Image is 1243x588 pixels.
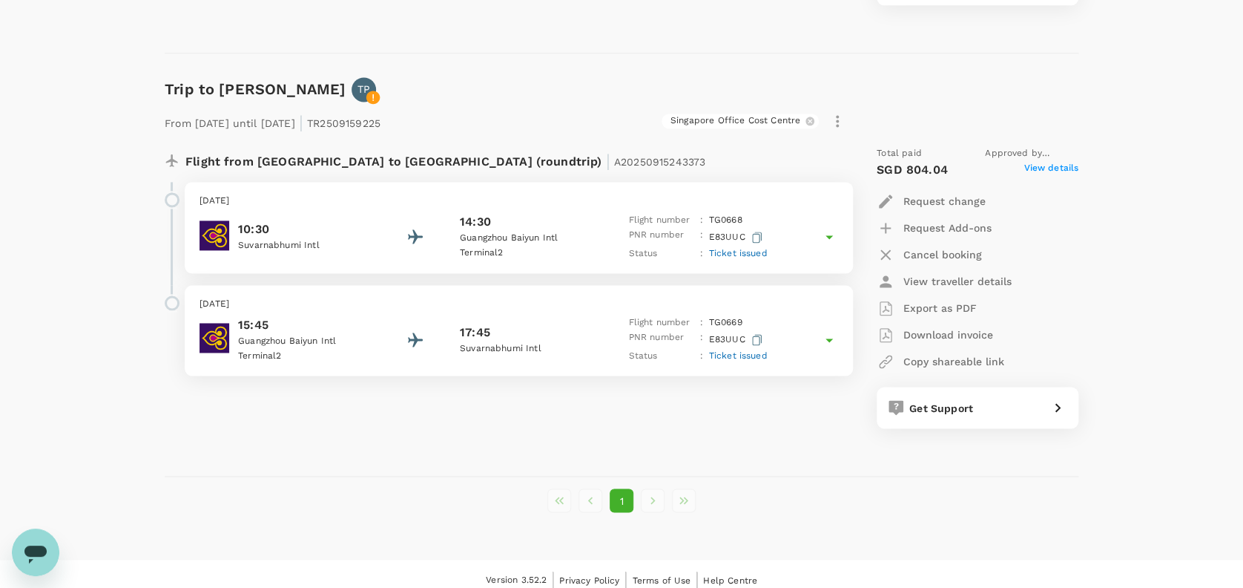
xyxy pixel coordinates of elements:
button: View traveller details [877,268,1012,295]
span: | [299,112,303,133]
p: : [699,246,702,261]
p: PNR number [628,330,693,349]
p: Copy shareable link [903,354,1004,369]
p: 10:30 [238,220,372,238]
a: Help Centre [703,572,757,588]
span: Ticket issued [709,248,768,258]
p: Request change [903,194,986,209]
span: Singapore Office Cost Centre [662,114,809,127]
span: View details [1023,161,1078,179]
div: Singapore Office Cost Centre [662,114,819,128]
p: Suvarnabhumi Intl [460,342,593,356]
button: Cancel booking [877,241,982,268]
p: 14:30 [460,213,491,231]
span: Get Support [909,402,973,414]
img: Thai Airways International [200,220,229,250]
h6: Trip to [PERSON_NAME] [165,77,346,101]
p: [DATE] [200,297,838,312]
p: 17:45 [460,324,490,342]
p: Guangzhou Baiyun Intl [238,334,372,349]
button: Request change [877,188,986,215]
p: : [699,213,702,228]
p: Flight from [GEOGRAPHIC_DATA] to [GEOGRAPHIC_DATA] (roundtrip) [185,146,705,173]
p: TG 0668 [709,213,742,228]
p: Request Add-ons [903,220,992,235]
span: Ticket issued [709,350,768,361]
p: From [DATE] until [DATE] TR2509159225 [165,108,380,134]
p: Terminal 2 [238,349,372,364]
p: : [699,316,702,330]
iframe: Button to launch messaging window [12,529,59,576]
span: Terms of Use [632,575,690,585]
p: Export as PDF [903,301,977,316]
span: Version 3.52.2 [486,572,547,587]
p: 15:45 [238,316,372,334]
p: Terminal 2 [460,246,593,261]
span: A20250915243373 [614,156,705,168]
p: Download invoice [903,327,993,342]
p: PNR number [628,228,693,246]
img: Thai Airways International [200,323,229,353]
span: Total paid [877,146,922,161]
p: Status [628,246,693,261]
span: Approved by [985,146,1078,161]
p: E83UUC [709,330,765,349]
span: | [605,151,610,171]
span: Privacy Policy [559,575,619,585]
p: [DATE] [200,194,838,209]
p: E83UUC [709,228,765,246]
p: SGD 804.04 [877,161,948,179]
p: View traveller details [903,274,1012,289]
p: : [699,330,702,349]
p: TG 0669 [709,316,742,330]
button: Copy shareable link [877,348,1004,375]
button: Download invoice [877,321,993,348]
nav: pagination navigation [544,489,699,512]
p: Flight number [628,213,693,228]
span: Help Centre [703,575,757,585]
p: Cancel booking [903,247,982,262]
p: Guangzhou Baiyun Intl [460,231,593,246]
p: : [699,228,702,246]
p: Flight number [628,316,693,330]
button: Export as PDF [877,295,977,321]
p: Suvarnabhumi Intl [238,238,372,253]
a: Privacy Policy [559,572,619,588]
p: Status [628,349,693,364]
p: TP [357,82,370,97]
p: : [699,349,702,364]
button: page 1 [610,489,633,512]
button: Request Add-ons [877,215,992,241]
a: Terms of Use [632,572,690,588]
